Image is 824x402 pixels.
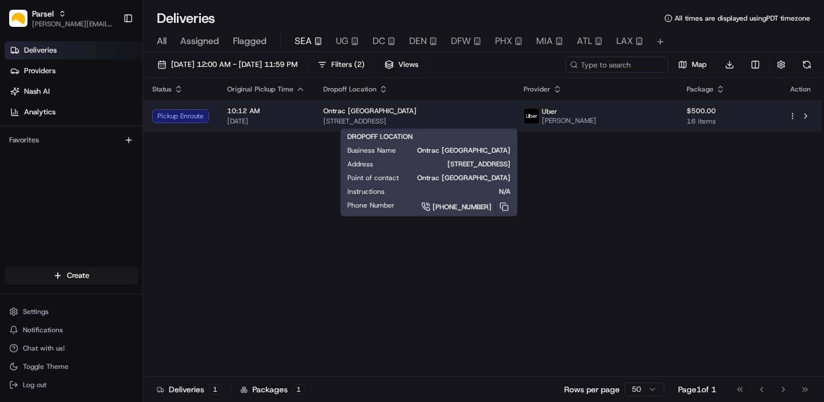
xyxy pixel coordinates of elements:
a: 💻API Documentation [92,161,188,182]
span: Business Name [347,146,396,155]
button: [DATE] 12:00 AM - [DATE] 11:59 PM [152,57,303,73]
p: Welcome 👋 [11,46,208,64]
div: Packages [240,384,305,395]
span: Address [347,160,373,169]
button: Create [5,266,138,285]
span: [PHONE_NUMBER] [433,202,492,212]
button: Start new chat [195,113,208,126]
a: Deliveries [5,41,142,59]
span: [DATE] 12:00 AM - [DATE] 11:59 PM [171,59,298,70]
span: N/A [403,187,510,196]
div: We're available if you need us! [39,121,145,130]
h1: Deliveries [157,9,215,27]
div: 📗 [11,167,21,176]
span: Deliveries [24,45,57,55]
span: DC [373,34,385,48]
span: [DATE] [227,117,305,126]
span: Nash AI [24,86,50,97]
span: API Documentation [108,166,184,177]
span: [STREET_ADDRESS] [323,117,505,126]
span: LAX [616,34,633,48]
div: 1 [209,384,221,395]
span: All times are displayed using PDT timezone [675,14,810,23]
span: Flagged [233,34,267,48]
span: Chat with us! [23,344,65,353]
span: Notifications [23,325,63,335]
input: Type to search [565,57,668,73]
span: MIA [536,34,553,48]
span: DFW [451,34,471,48]
span: Map [692,59,707,70]
button: [PERSON_NAME][EMAIL_ADDRESS][DOMAIN_NAME] [32,19,114,29]
button: Chat with us! [5,340,138,356]
span: ATL [577,34,592,48]
div: 💻 [97,167,106,176]
img: Parsel [9,10,27,27]
button: Log out [5,377,138,393]
a: Powered byPylon [81,193,138,202]
span: Providers [24,66,56,76]
button: Parsel [32,8,54,19]
span: Settings [23,307,49,316]
a: 📗Knowledge Base [7,161,92,182]
button: Toggle Theme [5,359,138,375]
button: Refresh [799,57,815,73]
span: UG [336,34,348,48]
div: Start new chat [39,109,188,121]
span: Package [687,85,714,94]
button: Notifications [5,322,138,338]
button: Filters(2) [312,57,370,73]
span: 10:12 AM [227,106,305,116]
span: Ontrac [GEOGRAPHIC_DATA] [414,146,510,155]
span: All [157,34,167,48]
span: Knowledge Base [23,166,88,177]
button: Map [673,57,712,73]
span: Uber [542,107,557,116]
span: Point of contact [347,173,399,182]
span: Log out [23,380,46,389]
span: $500.00 [687,106,770,116]
span: [PERSON_NAME] [542,116,596,125]
span: Ontrac [GEOGRAPHIC_DATA] [323,106,417,116]
input: Clear [30,74,189,86]
span: Instructions [347,187,385,196]
span: Analytics [24,107,56,117]
span: Provider [524,85,550,94]
span: DEN [409,34,427,48]
div: Page 1 of 1 [678,384,716,395]
span: Phone Number [347,201,395,210]
button: Settings [5,304,138,320]
span: Filters [331,59,365,70]
span: Pylon [114,194,138,202]
button: Views [379,57,423,73]
img: uber-new-logo.jpeg [524,109,539,124]
span: DROPOFF LOCATION [347,132,413,141]
span: SEA [295,34,312,48]
span: Assigned [180,34,219,48]
div: 1 [292,384,305,395]
img: Nash [11,11,34,34]
a: Nash AI [5,82,142,101]
p: Rows per page [564,384,620,395]
span: Create [67,270,89,281]
button: ParselParsel[PERSON_NAME][EMAIL_ADDRESS][DOMAIN_NAME] [5,5,118,32]
div: Favorites [5,131,138,149]
div: Action [789,85,813,94]
span: Status [152,85,172,94]
div: Deliveries [157,384,221,395]
span: PHX [495,34,512,48]
a: [PHONE_NUMBER] [413,201,510,213]
a: Providers [5,62,142,80]
span: ( 2 ) [354,59,365,70]
a: Analytics [5,103,142,121]
span: Views [398,59,418,70]
span: Toggle Theme [23,362,69,371]
span: Original Pickup Time [227,85,294,94]
span: 16 items [687,117,770,126]
span: [STREET_ADDRESS] [391,160,510,169]
span: Ontrac [GEOGRAPHIC_DATA] [417,173,510,182]
span: Dropoff Location [323,85,377,94]
img: 1736555255976-a54dd68f-1ca7-489b-9aae-adbdc363a1c4 [11,109,32,130]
